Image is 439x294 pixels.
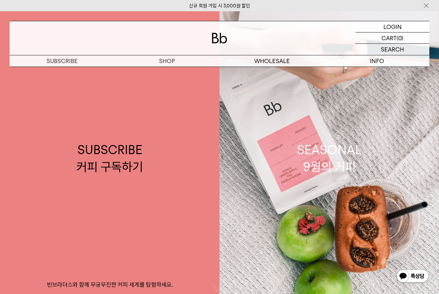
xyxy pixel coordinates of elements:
a: SHOP [115,55,220,67]
a: SUBSCRIBE [10,55,115,67]
a: CART (0) [355,32,429,44]
p: CART [381,32,397,43]
img: 카카오톡 채널 1:1 채팅 버튼 [396,269,429,284]
a: 신규 회원 가입 시 3,000원 할인 [189,3,250,9]
p: SEARCH [381,44,404,55]
p: (0) [397,32,403,43]
a: LOGIN [355,21,429,32]
div: SEASONAL 9월의 커피 [297,141,362,175]
p: WHOLESALE [219,55,325,67]
p: LOGIN [383,21,402,32]
div: SUBSCRIBE 커피 구독하기 [76,141,143,175]
p: INFO [325,55,430,67]
img: 로고 [212,33,227,43]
